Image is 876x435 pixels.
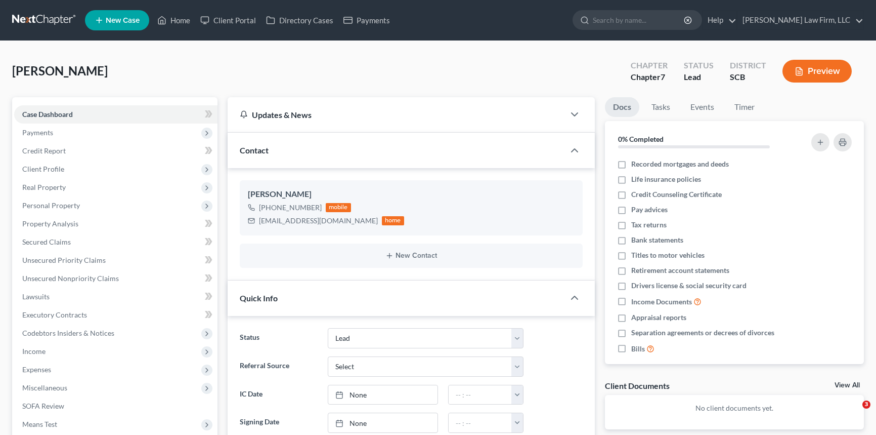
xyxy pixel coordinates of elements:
[22,310,87,319] span: Executory Contracts
[22,183,66,191] span: Real Property
[631,205,668,215] span: Pay advices
[240,293,278,303] span: Quick Info
[259,203,322,213] div: [PHONE_NUMBER]
[631,328,774,338] span: Separation agreements or decrees of divorces
[22,110,73,118] span: Case Dashboard
[682,97,722,117] a: Events
[14,105,217,124] a: Case Dashboard
[240,109,552,120] div: Updates & News
[22,420,57,428] span: Means Test
[631,250,705,260] span: Titles to motor vehicles
[22,329,114,337] span: Codebtors Insiders & Notices
[631,189,722,200] span: Credit Counseling Certificate
[22,219,78,228] span: Property Analysis
[449,413,512,432] input: -- : --
[703,11,736,29] a: Help
[631,174,701,184] span: Life insurance policies
[449,385,512,405] input: -- : --
[248,188,575,201] div: [PERSON_NAME]
[14,142,217,160] a: Credit Report
[631,312,686,323] span: Appraisal reports
[643,97,678,117] a: Tasks
[326,203,351,212] div: mobile
[22,128,53,137] span: Payments
[684,60,714,71] div: Status
[22,146,66,155] span: Credit Report
[22,347,46,355] span: Income
[22,165,64,173] span: Client Profile
[631,265,729,275] span: Retirement account statements
[235,385,323,405] label: IC Date
[14,288,217,306] a: Lawsuits
[22,383,67,392] span: Miscellaneous
[22,365,51,374] span: Expenses
[22,238,71,246] span: Secured Claims
[106,17,140,24] span: New Case
[261,11,338,29] a: Directory Cases
[14,306,217,324] a: Executory Contracts
[737,11,863,29] a: [PERSON_NAME] Law Firm, LLC
[338,11,395,29] a: Payments
[14,215,217,233] a: Property Analysis
[240,145,269,155] span: Contact
[22,201,80,210] span: Personal Property
[631,297,692,307] span: Income Documents
[14,251,217,269] a: Unsecured Priority Claims
[842,401,866,425] iframe: Intercom live chat
[631,71,668,83] div: Chapter
[22,274,119,283] span: Unsecured Nonpriority Claims
[12,63,108,78] span: [PERSON_NAME]
[328,385,437,405] a: None
[631,220,667,230] span: Tax returns
[22,256,106,264] span: Unsecured Priority Claims
[152,11,195,29] a: Home
[382,216,404,225] div: home
[14,269,217,288] a: Unsecured Nonpriority Claims
[14,397,217,415] a: SOFA Review
[730,60,766,71] div: District
[631,344,645,354] span: Bills
[14,233,217,251] a: Secured Claims
[618,135,664,143] strong: 0% Completed
[684,71,714,83] div: Lead
[235,357,323,377] label: Referral Source
[593,11,685,29] input: Search by name...
[835,382,860,389] a: View All
[22,292,50,301] span: Lawsuits
[235,413,323,433] label: Signing Date
[631,235,683,245] span: Bank statements
[259,216,378,226] div: [EMAIL_ADDRESS][DOMAIN_NAME]
[782,60,852,83] button: Preview
[328,413,437,432] a: None
[248,252,575,260] button: New Contact
[605,380,670,391] div: Client Documents
[661,72,665,82] span: 7
[730,71,766,83] div: SCB
[195,11,261,29] a: Client Portal
[631,60,668,71] div: Chapter
[862,401,870,409] span: 3
[726,97,763,117] a: Timer
[631,281,747,291] span: Drivers license & social security card
[605,97,639,117] a: Docs
[22,402,64,410] span: SOFA Review
[235,328,323,348] label: Status
[613,403,856,413] p: No client documents yet.
[631,159,729,169] span: Recorded mortgages and deeds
